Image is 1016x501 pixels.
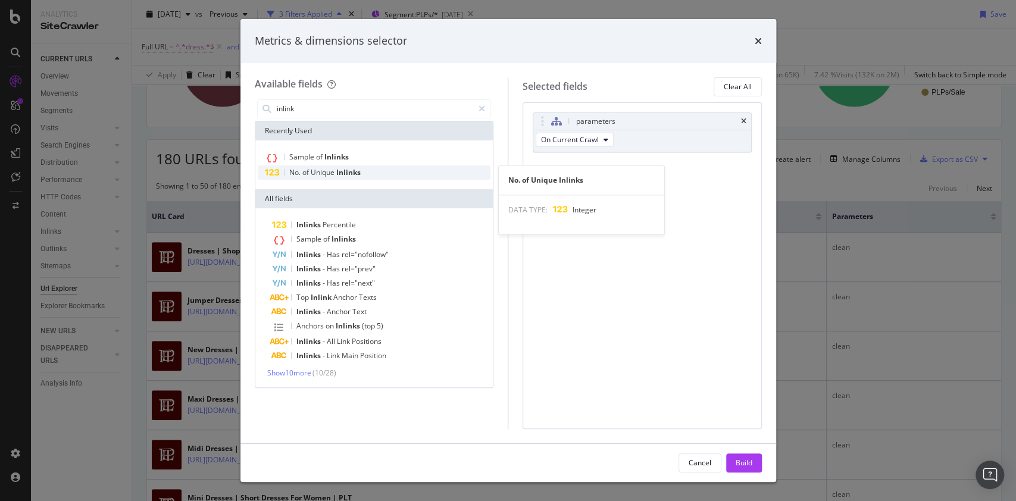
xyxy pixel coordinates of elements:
span: Link [337,336,352,346]
span: Texts [359,292,377,302]
span: rel="next" [342,278,375,288]
div: times [755,33,762,49]
span: Sample [296,234,323,244]
span: Positions [352,336,382,346]
span: - [323,350,327,361]
span: - [323,336,327,346]
span: of [323,234,332,244]
span: DATA TYPE: [508,205,547,215]
span: of [316,152,324,162]
div: Build [736,458,752,468]
span: of [302,167,311,177]
div: No. of Unique Inlinks [498,175,664,185]
span: (top [362,321,377,331]
span: on [326,321,336,331]
span: Inlinks [296,249,323,259]
span: Has [327,264,342,274]
button: Clear All [714,77,762,96]
span: rel="nofollow" [342,249,389,259]
span: 5) [377,321,383,331]
div: All fields [255,189,493,208]
span: All [327,336,337,346]
span: Inlinks [296,336,323,346]
span: Inlinks [296,278,323,288]
div: Clear All [724,82,752,92]
span: Inlinks [336,167,361,177]
span: Integer [572,205,596,215]
span: - [323,278,327,288]
button: Build [726,453,762,472]
div: Recently Used [255,121,493,140]
span: - [323,264,327,274]
span: Top [296,292,311,302]
div: modal [240,19,776,482]
span: Main [342,350,360,361]
span: Text [352,306,367,317]
div: Available fields [255,77,323,90]
div: Open Intercom Messenger [976,461,1004,489]
div: times [741,118,746,125]
div: parameters [576,115,615,127]
div: Selected fields [523,80,587,93]
div: Cancel [689,458,711,468]
span: ( 10 / 28 ) [312,368,336,378]
span: - [323,306,327,317]
input: Search by field name [276,100,474,118]
span: On Current Crawl [541,134,599,145]
span: Inlinks [332,234,356,244]
span: Unique [311,167,336,177]
span: Anchor [327,306,352,317]
span: Inlinks [324,152,349,162]
span: - [323,249,327,259]
span: Inlinks [296,306,323,317]
span: Show 10 more [267,368,311,378]
span: Link [327,350,342,361]
span: Anchors [296,321,326,331]
span: No. [289,167,302,177]
span: Inlinks [336,321,362,331]
button: Cancel [679,453,721,472]
span: Has [327,249,342,259]
span: Position [360,350,386,361]
span: rel="prev" [342,264,376,274]
span: Inlink [311,292,333,302]
span: Sample [289,152,316,162]
span: Has [327,278,342,288]
span: Anchor [333,292,359,302]
span: Inlinks [296,264,323,274]
span: Inlinks [296,350,323,361]
button: On Current Crawl [536,133,614,147]
span: Percentile [323,220,356,230]
div: parameterstimesOn Current Crawl [533,112,752,152]
div: Metrics & dimensions selector [255,33,407,49]
span: Inlinks [296,220,323,230]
